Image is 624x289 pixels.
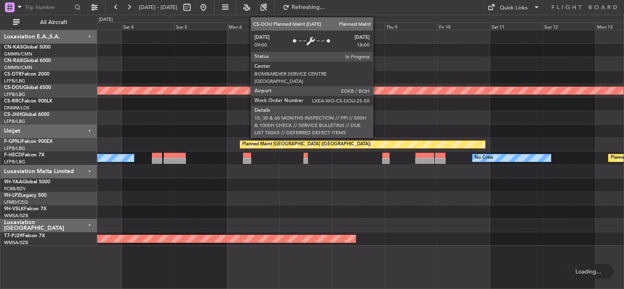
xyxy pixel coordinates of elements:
span: CN-KAS [4,45,23,50]
a: FCBB/BZV [4,186,26,192]
div: Wed 8 [332,22,385,30]
div: Fri 10 [437,22,490,30]
a: T7-PJ29Falcon 7X [4,233,45,238]
div: Sun 5 [174,22,227,30]
button: Quick Links [484,1,544,14]
a: F-HECDFalcon 7X [4,153,45,158]
a: WMSA/SZB [4,213,28,219]
a: CN-KASGlobal 5000 [4,45,51,50]
div: Thu 9 [385,22,437,30]
div: Loading... [563,264,614,279]
a: LFMD/CEQ [4,199,28,205]
a: 9H-LPZLegacy 500 [4,193,47,198]
a: CS-JHHGlobal 6000 [4,112,49,117]
div: No Crew [475,152,493,164]
span: T7-PJ29 [4,233,22,238]
span: CS-DTR [4,72,22,77]
div: Mon 6 [227,22,280,30]
button: Refreshing... [279,1,328,14]
a: CS-DOUGlobal 6500 [4,85,51,90]
a: 9H-YAAGlobal 5000 [4,180,50,185]
span: 9H-VSLK [4,207,24,211]
div: [DATE] [99,16,113,23]
a: F-GPNJFalcon 900EX [4,139,53,144]
span: CS-DOU [4,85,23,90]
span: CS-RRC [4,99,22,104]
span: 9H-LPZ [4,193,20,198]
span: CN-RAK [4,58,23,63]
div: Sat 11 [490,22,543,30]
a: LFPB/LBG [4,159,25,165]
a: GMMN/CMN [4,64,32,71]
a: LFPB/LBG [4,145,25,151]
span: Refreshing... [291,4,325,10]
div: Planned Maint [GEOGRAPHIC_DATA] ([GEOGRAPHIC_DATA]) [242,138,371,151]
span: [DATE] - [DATE] [139,4,177,11]
a: 9H-VSLKFalcon 7X [4,207,47,211]
div: Sat 4 [122,22,174,30]
span: CS-JHH [4,112,22,117]
a: DNMM/LOS [4,105,29,111]
a: CS-RRCFalcon 900LX [4,99,52,104]
a: CN-RAKGlobal 6000 [4,58,51,63]
div: Tue 7 [279,22,332,30]
span: F-GPNJ [4,139,22,144]
span: All Aircraft [21,20,86,25]
a: LFPB/LBG [4,78,25,84]
span: 9H-YAA [4,180,22,185]
a: LFPB/LBG [4,118,25,124]
input: Trip Number [25,1,72,13]
a: GMMN/CMN [4,51,32,57]
span: F-HECD [4,153,22,158]
button: All Aircraft [9,16,89,29]
div: Quick Links [500,4,528,12]
a: CS-DTRFalcon 2000 [4,72,49,77]
div: Sun 12 [543,22,595,30]
a: LFPB/LBG [4,91,25,98]
a: WMSA/SZB [4,240,28,246]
